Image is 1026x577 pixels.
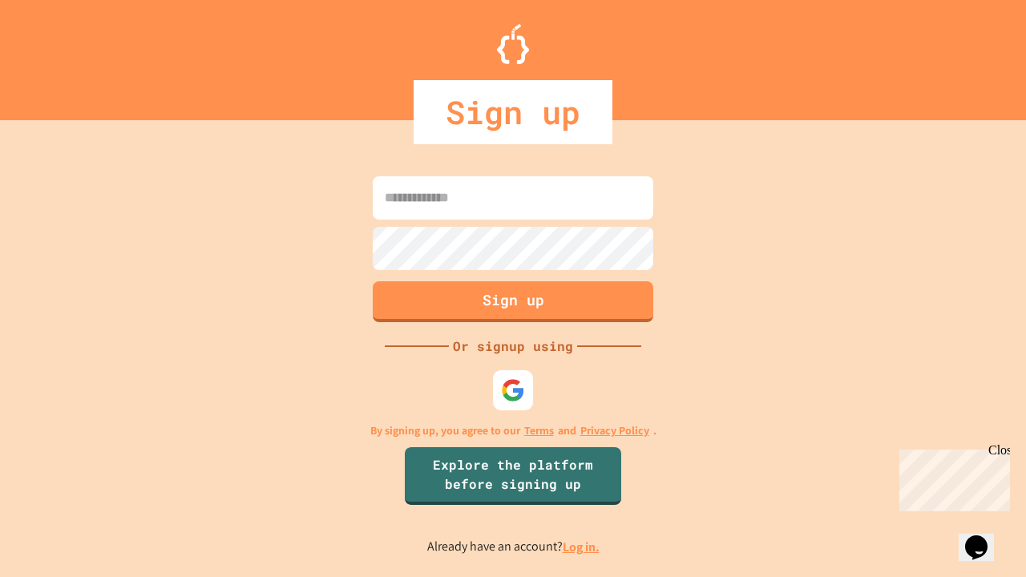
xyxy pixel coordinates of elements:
[414,80,612,144] div: Sign up
[405,447,621,505] a: Explore the platform before signing up
[524,422,554,439] a: Terms
[959,513,1010,561] iframe: chat widget
[427,537,600,557] p: Already have an account?
[497,24,529,64] img: Logo.svg
[6,6,111,102] div: Chat with us now!Close
[580,422,649,439] a: Privacy Policy
[373,281,653,322] button: Sign up
[449,337,577,356] div: Or signup using
[893,443,1010,511] iframe: chat widget
[370,422,656,439] p: By signing up, you agree to our and .
[563,539,600,555] a: Log in.
[501,378,525,402] img: google-icon.svg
